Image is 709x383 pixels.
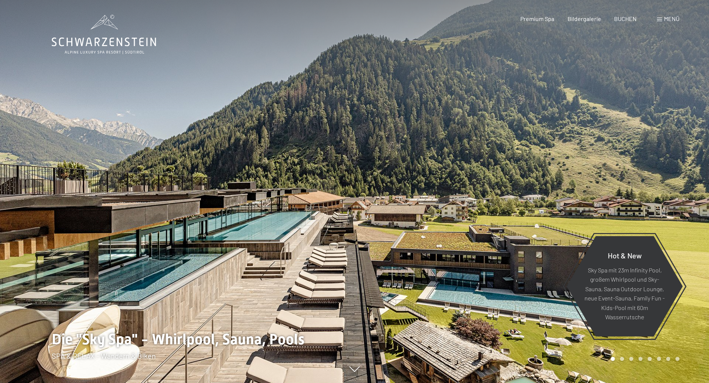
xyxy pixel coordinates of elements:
a: BUCHEN [614,15,637,22]
div: Carousel Page 8 [675,357,679,361]
span: Menü [664,15,679,22]
div: Carousel Pagination [608,357,679,361]
div: Carousel Page 6 [657,357,661,361]
p: Sky Spa mit 23m Infinity Pool, großem Whirlpool und Sky-Sauna, Sauna Outdoor Lounge, neue Event-S... [585,265,665,322]
div: Carousel Page 2 [620,357,624,361]
a: Bildergalerie [568,15,601,22]
div: Carousel Page 5 [648,357,652,361]
a: Premium Spa [520,15,554,22]
a: Hot & New Sky Spa mit 23m Infinity Pool, großem Whirlpool und Sky-Sauna, Sauna Outdoor Lounge, ne... [566,236,683,337]
div: Carousel Page 3 [629,357,633,361]
span: Hot & New [608,251,642,260]
div: Carousel Page 4 [638,357,643,361]
div: Carousel Page 7 [666,357,670,361]
div: Carousel Page 1 (Current Slide) [611,357,615,361]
